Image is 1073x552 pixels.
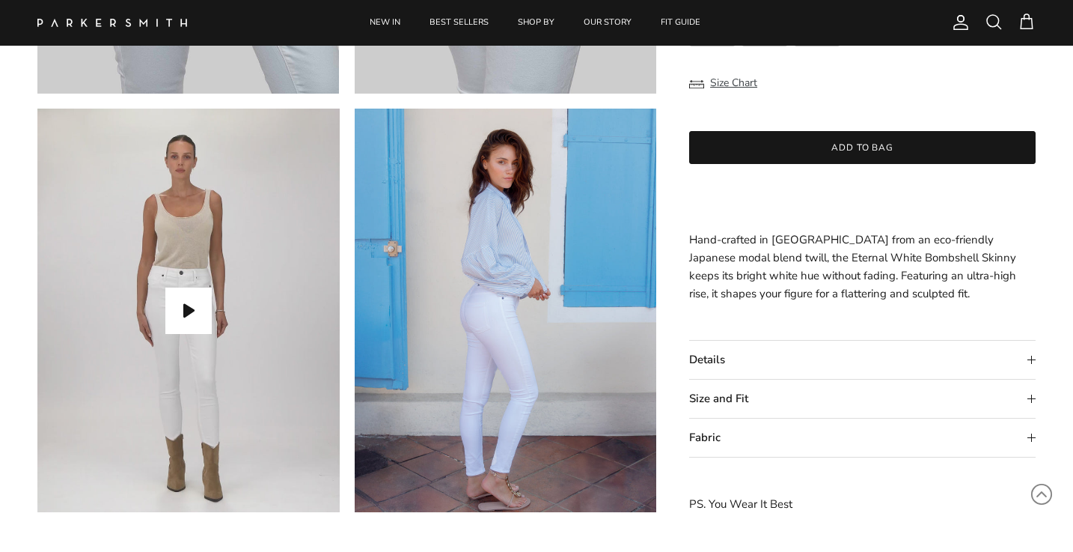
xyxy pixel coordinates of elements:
[689,69,757,97] button: Size Chart
[1030,483,1053,506] svg: Scroll to Top
[689,496,1036,514] p: PS. You Wear It Best
[689,233,1016,302] span: Hand-crafted in [GEOGRAPHIC_DATA] from an eco-friendly Japanese modal blend twill, the Eternal Wh...
[689,132,1036,165] button: Add to bag
[37,19,187,27] img: Parker Smith
[689,380,1036,419] summary: Size and Fit
[689,342,1036,380] summary: Details
[946,13,970,31] a: Account
[165,288,212,334] button: Play video
[689,419,1036,458] summary: Fabric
